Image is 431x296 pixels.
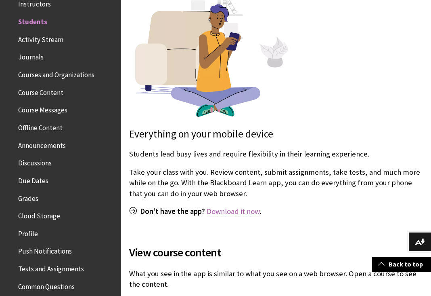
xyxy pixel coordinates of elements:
span: Discussions [18,156,52,167]
span: Grades [18,192,38,203]
span: Common Questions [18,280,75,291]
span: Students [18,15,47,26]
span: Push Notifications [18,245,72,256]
span: Profile [18,227,38,238]
span: View course content [129,244,423,261]
span: Announcements [18,139,66,150]
p: What you see in the app is similar to what you see on a web browser. Open a course to see the con... [129,269,423,290]
span: Activity Stream [18,33,63,44]
a: Download it now [207,207,259,216]
p: Take your class with you. Review content, submit assignments, take tests, and much more while on ... [129,167,423,199]
a: Back to top [372,257,431,272]
span: Journals [18,51,44,61]
span: Don't have the app? [140,207,205,216]
span: Offline Content [18,121,63,132]
span: Courses and Organizations [18,68,94,79]
p: Everything on your mobile device [129,127,423,142]
span: Course Messages [18,104,67,114]
span: Due Dates [18,174,48,185]
p: Students lead busy lives and require flexibility in their learning experience. [129,149,423,159]
p: . [129,206,423,217]
span: Cloud Storage [18,209,60,220]
span: Course Content [18,86,63,97]
span: Tests and Assignments [18,262,84,273]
